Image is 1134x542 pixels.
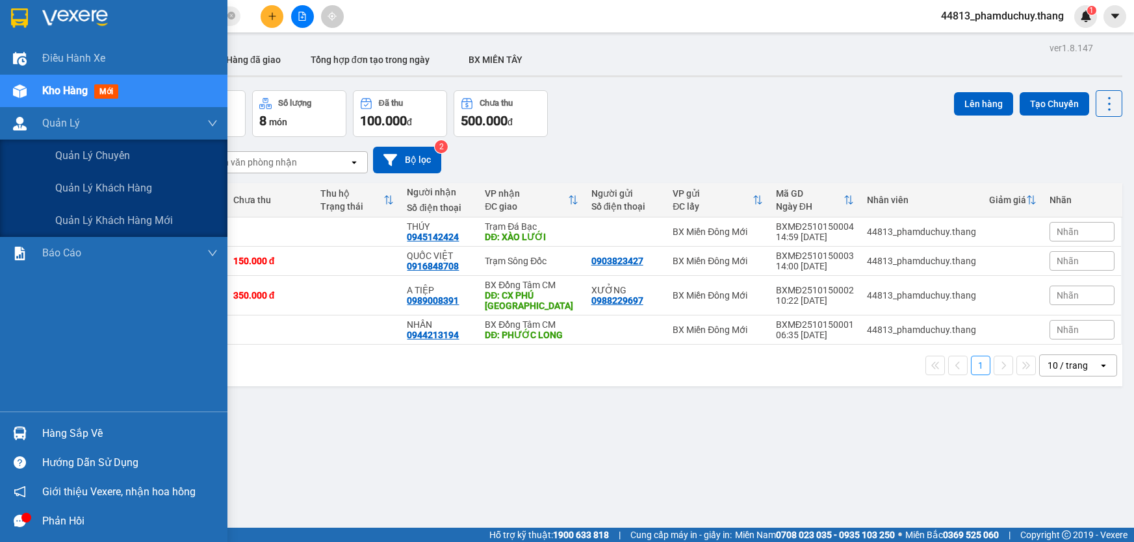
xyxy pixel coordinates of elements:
sup: 2 [435,140,448,153]
div: Người gửi [591,188,660,199]
strong: 1900 633 818 [553,530,609,540]
div: Giảm giá [989,195,1026,205]
div: 0989008391 [407,295,459,306]
div: 06:35 [DATE] [776,330,854,340]
button: plus [261,5,283,28]
div: 44813_phamduchuy.thang [867,256,976,266]
strong: 0708 023 035 - 0935 103 250 [776,530,895,540]
img: warehouse-icon [13,52,27,66]
div: Trạng thái [320,201,384,212]
div: Hàng sắp về [42,424,218,443]
span: copyright [1062,530,1071,539]
div: BXMĐ2510150004 [776,221,854,232]
span: Kho hàng [42,84,88,97]
button: Chưa thu500.000đ [454,90,548,137]
div: 0944213194 [407,330,459,340]
span: mới [94,84,118,99]
span: Quản lý khách hàng [55,180,152,196]
button: file-add [291,5,314,28]
button: Lên hàng [954,92,1013,116]
span: Tổng hợp đơn tạo trong ngày [311,55,430,65]
span: 1 [1089,6,1094,15]
button: Tạo Chuyến [1020,92,1089,116]
div: Số điện thoại [591,201,660,212]
img: warehouse-icon [13,84,27,98]
div: 10:22 [DATE] [776,295,854,306]
div: 350.000 đ [233,290,307,301]
span: message [14,515,26,527]
span: Quản lý chuyến [55,147,130,164]
span: question-circle [14,456,26,469]
span: 44813_phamduchuy.thang [931,8,1074,24]
span: Hỗ trợ kỹ thuật: [489,528,609,542]
div: 0945142424 [407,232,459,242]
span: Nhãn [1057,290,1079,301]
div: Trạm Đá Bạc [485,221,578,232]
span: ⚪️ [898,532,902,537]
th: Toggle SortBy [314,183,401,217]
div: 44813_phamduchuy.thang [867,290,976,301]
span: Quản Lý [42,115,80,131]
div: Đã thu [379,99,403,108]
span: plus [268,12,277,21]
img: warehouse-icon [13,426,27,440]
span: món [269,117,287,127]
div: THÚY [407,221,472,232]
span: notification [14,486,26,498]
span: BX MIỀN TÂY [469,55,522,65]
div: 150.000 đ [233,256,307,266]
button: caret-down [1103,5,1126,28]
div: Ngày ĐH [776,201,844,212]
div: Chưa thu [480,99,513,108]
div: Hướng dẫn sử dụng [42,453,218,473]
div: BX Đồng Tâm CM [485,280,578,290]
button: Hàng đã giao [216,44,291,75]
button: Số lượng8món [252,90,346,137]
img: icon-new-feature [1080,10,1092,22]
div: ver 1.8.147 [1050,41,1093,55]
div: Chọn văn phòng nhận [207,156,297,169]
span: đ [508,117,513,127]
th: Toggle SortBy [478,183,584,217]
span: Giới thiệu Vexere, nhận hoa hồng [42,484,196,500]
div: Mã GD [776,188,844,199]
span: down [207,248,218,258]
button: Đã thu100.000đ [353,90,447,137]
div: VP gửi [673,188,753,199]
div: Nhân viên [867,195,976,205]
div: 0903823427 [591,256,643,266]
button: aim [321,5,344,28]
div: Phản hồi [42,511,218,531]
div: BX Miền Đông Mới [673,290,763,301]
span: 500.000 [461,113,508,129]
span: close-circle [227,10,235,23]
img: solution-icon [13,247,27,260]
div: VP nhận [485,188,567,199]
div: BXMĐ2510150002 [776,285,854,295]
th: Toggle SortBy [666,183,769,217]
div: 0988229697 [591,295,643,306]
span: Miền Nam [735,528,895,542]
span: caret-down [1109,10,1121,22]
span: down [207,118,218,129]
div: 10 / trang [1048,359,1088,372]
span: Quản lý khách hàng mới [55,212,173,228]
span: Nhãn [1057,227,1079,237]
img: warehouse-icon [13,117,27,130]
div: Nhãn [1050,195,1115,205]
div: BX Miền Đông Mới [673,227,763,237]
span: Báo cáo [42,245,81,261]
span: | [619,528,621,542]
div: Thu hộ [320,188,384,199]
button: 1 [971,356,990,375]
div: 14:59 [DATE] [776,232,854,242]
th: Toggle SortBy [983,183,1043,217]
div: Số lượng [278,99,311,108]
div: QUỐC VIỆT [407,251,472,261]
div: NHÂN [407,319,472,330]
span: | [1009,528,1011,542]
div: DĐ: PHƯỚC LONG [485,330,578,340]
span: đ [407,117,412,127]
th: Toggle SortBy [769,183,860,217]
div: DĐ: XÀO LƯỚI [485,232,578,242]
